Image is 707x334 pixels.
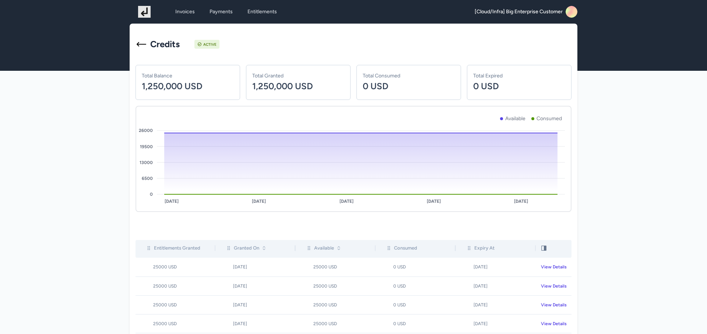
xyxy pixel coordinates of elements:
p: Consumed [537,115,562,122]
a: Entitlements [243,5,281,18]
td: 0 USD [376,295,455,314]
tspan: [DATE] [165,199,179,204]
tspan: [DATE] [427,199,441,204]
a: Invoices [171,5,199,18]
div: View Details [541,321,571,327]
div: Available [306,244,341,252]
p: Total Balance [142,72,234,80]
td: 25000 USD [296,276,376,295]
div: Entitlements Granted [146,244,200,252]
tspan: 6500 [142,176,153,181]
span: [Cloud/Infra] Big Enterprise Customer [475,8,563,15]
td: [DATE] [215,258,295,276]
tspan: 13000 [140,160,153,165]
div: Consumed [386,244,417,252]
div: Active [203,42,217,47]
td: 0 USD [376,258,455,276]
p: 0 USD [363,80,455,93]
p: 1,250,000 USD [252,80,344,93]
tspan: [DATE] [514,199,528,204]
p: 0 USD [473,80,565,93]
td: 0 USD [376,314,455,333]
td: 25000 USD [136,276,215,295]
p: Total Expired [473,72,565,80]
td: [DATE] [456,314,536,333]
p: Total Consumed [363,72,455,80]
td: 25000 USD [296,314,376,333]
div: View Details [541,264,571,270]
td: 25000 USD [136,258,215,276]
tspan: 26000 [139,128,153,133]
td: 25000 USD [136,314,215,333]
div: Granted On [226,244,267,252]
p: Available [505,115,525,122]
td: 25000 USD [296,295,376,314]
td: [DATE] [456,295,536,314]
p: Total Granted [252,72,344,80]
a: [Cloud/Infra] Big Enterprise Customer [475,6,577,18]
td: [DATE] [215,276,295,295]
td: [DATE] [456,276,536,295]
tspan: 19500 [140,144,153,149]
div: View Details [541,302,571,308]
td: [DATE] [456,258,536,276]
td: 25000 USD [136,295,215,314]
div: Expiry At [466,244,495,252]
div: View Details [541,283,571,289]
tspan: [DATE] [340,199,353,204]
tspan: 0 [150,192,153,197]
a: Payments [205,5,237,18]
td: [DATE] [215,314,295,333]
td: 0 USD [376,276,455,295]
img: logo_1755619130.png [133,6,156,18]
p: 1,250,000 USD [142,80,234,93]
td: 25000 USD [296,258,376,276]
td: [DATE] [215,295,295,314]
h1: Credits [150,38,180,50]
tspan: [DATE] [252,199,266,204]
